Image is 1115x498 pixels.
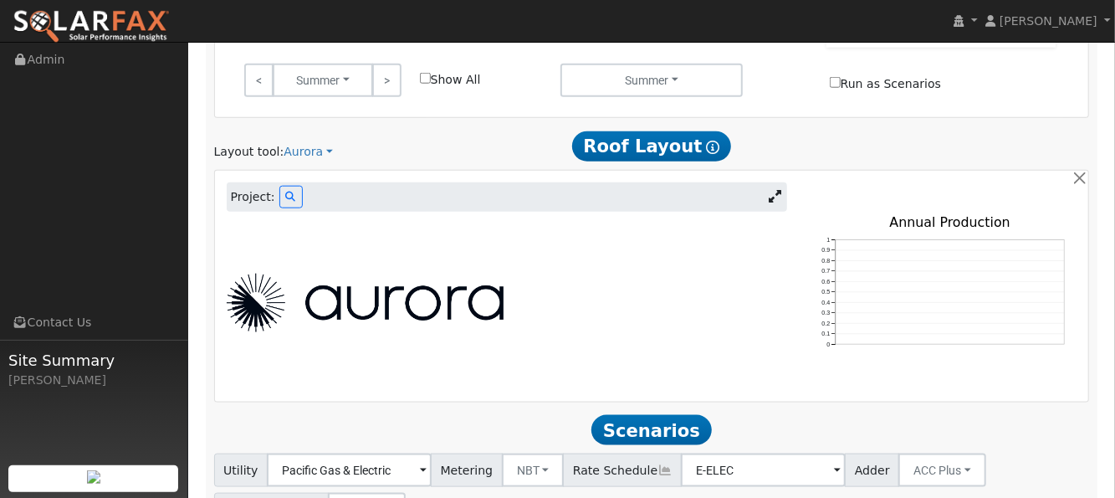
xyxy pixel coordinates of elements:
[821,331,830,338] text: 0.1
[372,64,402,97] a: >
[681,454,846,487] input: Select a Rate Schedule
[591,415,711,445] span: Scenarios
[889,214,1010,230] text: Annual Production
[227,274,504,332] img: Aurora Logo
[1000,14,1097,28] span: [PERSON_NAME]
[420,73,431,84] input: Show All
[560,64,744,97] button: Summer
[214,145,284,158] span: Layout tool:
[763,185,787,210] a: Expand Aurora window
[830,77,841,88] input: Run as Scenarios
[821,247,830,254] text: 0.9
[821,320,830,327] text: 0.2
[821,299,830,306] text: 0.4
[214,454,269,487] span: Utility
[13,9,170,44] img: SolarFax
[563,454,682,487] span: Rate Schedule
[502,454,565,487] button: NBT
[231,188,275,206] span: Project:
[826,341,830,348] text: 0
[821,310,830,317] text: 0.3
[845,454,899,487] span: Adder
[267,454,432,487] input: Select a Utility
[87,470,100,484] img: retrieve
[273,64,373,97] button: Summer
[572,131,732,162] span: Roof Layout
[431,454,503,487] span: Metering
[830,75,941,93] label: Run as Scenarios
[244,64,274,97] a: <
[284,143,333,161] a: Aurora
[420,71,481,89] label: Show All
[8,349,179,372] span: Site Summary
[707,141,720,154] i: Show Help
[821,257,830,264] text: 0.8
[821,268,830,275] text: 0.7
[898,454,986,487] button: ACC Plus
[8,372,179,389] div: [PERSON_NAME]
[821,289,830,296] text: 0.5
[821,278,830,285] text: 0.6
[826,236,830,244] text: 1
